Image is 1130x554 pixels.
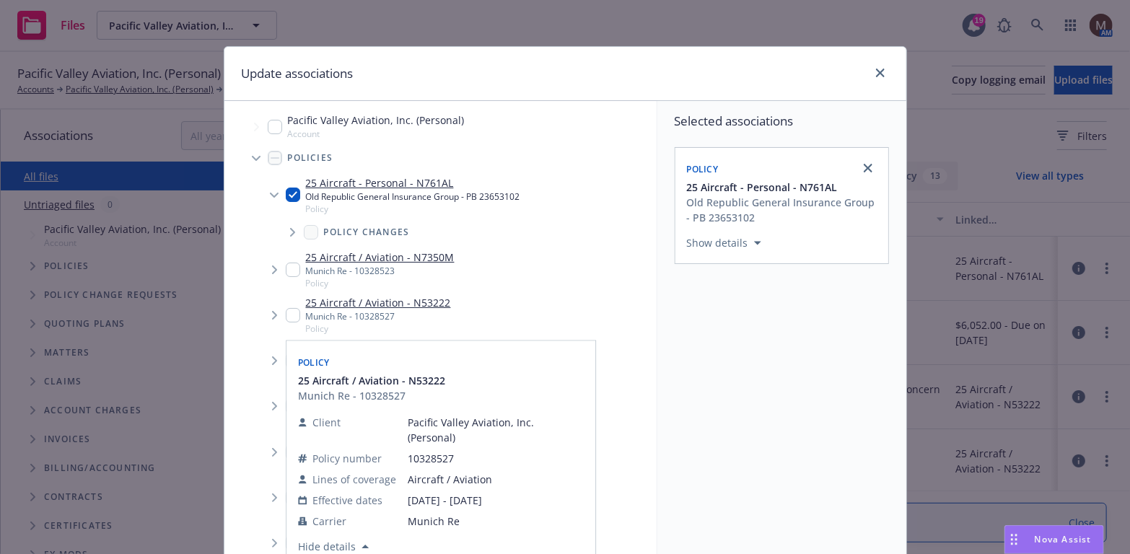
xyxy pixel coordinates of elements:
span: Effective dates [312,493,382,508]
span: Policy [687,163,719,175]
span: Aircraft / Aviation [408,472,584,487]
span: Nova Assist [1035,533,1092,545]
a: 25 Aircraft / Aviation - N7350M [306,250,455,265]
span: Pacific Valley Aviation, Inc. (Personal) [408,415,584,445]
span: Policy [306,277,455,289]
span: Carrier [312,514,346,529]
span: Lines of coverage [312,472,396,487]
span: Pacific Valley Aviation, Inc. (Personal) [288,113,465,128]
span: Policy [306,203,520,215]
a: close [859,159,877,177]
button: 25 Aircraft / Aviation - N53222 [298,373,445,388]
span: Policy number [312,451,382,466]
h1: Update associations [242,64,354,83]
div: Munich Re - 10328527 [306,310,451,322]
span: Munich Re [408,514,584,529]
div: Munich Re - 10328523 [306,265,455,277]
div: Old Republic General Insurance Group - PB 23653102 [306,190,520,203]
a: close [872,64,889,82]
button: 25 Aircraft - Personal - N761AL [687,180,880,195]
span: Policy [298,356,330,369]
span: [DATE] - [DATE] [408,493,584,508]
span: Policies [288,154,333,162]
div: Munich Re - 10328527 [298,388,445,403]
span: Policy changes [324,228,410,237]
span: Policy [306,322,451,335]
span: Selected associations [675,113,889,130]
span: Client [312,415,341,430]
a: 25 Aircraft / Aviation - N53222 [306,295,451,310]
span: 25 Aircraft - Personal - N761AL [687,180,838,195]
div: Old Republic General Insurance Group - PB 23653102 [687,195,880,225]
span: 10328527 [408,451,584,466]
button: Show details [681,234,767,252]
span: Account [288,128,465,140]
button: Nova Assist [1004,525,1104,554]
div: Drag to move [1005,526,1023,553]
a: 25 Aircraft - Personal - N761AL [306,175,520,190]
